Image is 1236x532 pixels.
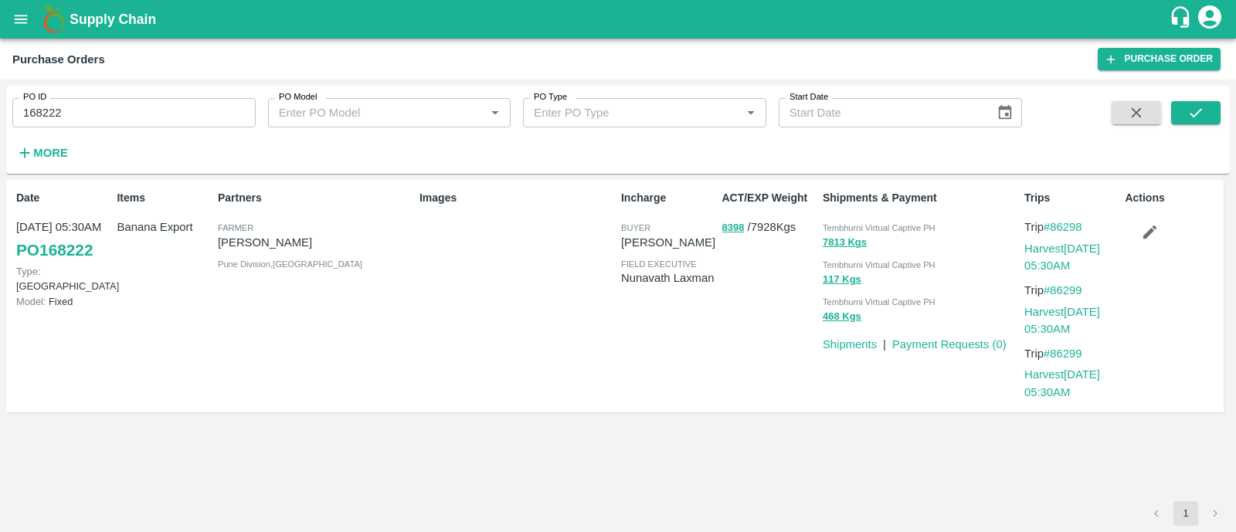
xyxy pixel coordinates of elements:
[16,266,40,277] span: Type:
[534,91,567,103] label: PO Type
[1024,190,1119,206] p: Trips
[823,234,867,252] button: 7813 Kgs
[823,338,877,351] a: Shipments
[823,297,935,307] span: Tembhurni Virtual Captive PH
[12,98,256,127] input: Enter PO ID
[877,330,886,353] div: |
[1024,282,1119,299] p: Trip
[33,147,68,159] strong: More
[1173,501,1198,526] button: page 1
[621,190,715,206] p: Incharge
[218,190,413,206] p: Partners
[1024,368,1100,398] a: Harvest[DATE] 05:30AM
[218,259,362,269] span: Pune Division , [GEOGRAPHIC_DATA]
[16,190,110,206] p: Date
[528,103,716,123] input: Enter PO Type
[16,236,93,264] a: PO168222
[823,260,935,269] span: Tembhurni Virtual Captive PH
[823,190,1018,206] p: Shipments & Payment
[1024,306,1100,335] a: Harvest[DATE] 05:30AM
[621,269,715,286] p: Nunavath Laxman
[16,219,110,236] p: [DATE] 05:30AM
[218,223,253,232] span: Farmer
[1196,3,1224,36] div: account of current user
[990,98,1020,127] button: Choose date
[23,91,46,103] label: PO ID
[1169,5,1196,33] div: customer-support
[218,234,413,251] p: [PERSON_NAME]
[279,91,317,103] label: PO Model
[722,219,816,236] p: / 7928 Kgs
[1024,345,1119,362] p: Trip
[621,223,650,232] span: buyer
[1044,221,1082,233] a: #86298
[117,190,211,206] p: Items
[1044,347,1082,360] a: #86299
[273,103,461,123] input: Enter PO Model
[1098,48,1221,70] a: Purchase Order
[823,271,861,289] button: 117 Kgs
[70,8,1169,30] a: Supply Chain
[1044,284,1082,296] a: #86299
[117,219,211,236] p: Banana Export
[722,219,744,237] button: 8398
[16,264,110,293] p: [GEOGRAPHIC_DATA]
[3,2,39,37] button: open drawer
[823,223,935,232] span: Tembhurni Virtual Captive PH
[16,294,110,309] p: Fixed
[892,338,1007,351] a: Payment Requests (0)
[779,98,984,127] input: Start Date
[621,234,715,251] p: [PERSON_NAME]
[12,140,72,166] button: More
[39,4,70,35] img: logo
[741,103,761,123] button: Open
[419,190,615,206] p: Images
[1125,190,1219,206] p: Actions
[1024,219,1119,236] p: Trip
[1142,501,1230,526] nav: pagination navigation
[12,49,105,69] div: Purchase Orders
[789,91,828,103] label: Start Date
[1024,242,1100,272] a: Harvest[DATE] 05:30AM
[621,259,697,269] span: field executive
[722,190,816,206] p: ACT/EXP Weight
[70,12,156,27] b: Supply Chain
[823,308,861,326] button: 468 Kgs
[485,103,505,123] button: Open
[16,296,46,307] span: Model:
